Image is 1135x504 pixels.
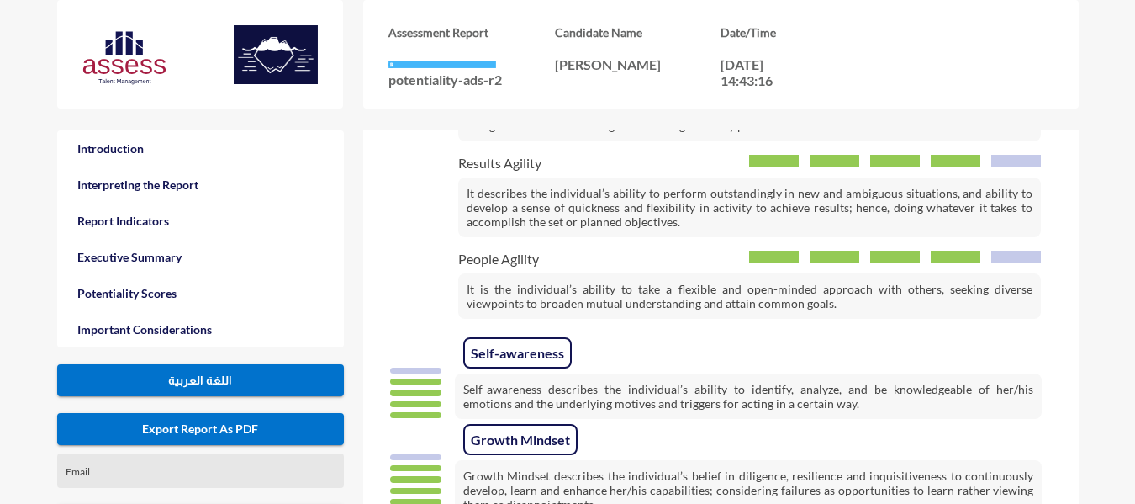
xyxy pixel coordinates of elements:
[721,25,887,40] h3: Date/Time
[458,155,541,171] span: Results Agility
[57,203,345,239] a: Report Indicators
[57,364,345,396] button: اللغة العربية
[555,56,721,72] p: [PERSON_NAME]
[458,273,1041,319] p: It is the individual’s ability to take a flexible and open-minded approach with others, seeking d...
[463,424,578,455] span: Growth Mindset
[142,422,258,436] span: Export Report As PDF
[458,251,539,267] span: People Agility
[57,130,345,167] a: Introduction
[555,25,721,40] h3: Candidate Name
[57,167,345,203] a: Interpreting the Report
[463,337,572,369] span: Self-awareness
[168,374,232,387] span: اللغة العربية
[234,25,318,84] img: c18e5490-1be3-11ed-ac5f-1d8f5a949683_ASSESS%20Potentiality%20R2
[721,56,796,88] p: [DATE] 14:43:16
[57,239,345,275] a: Executive Summary
[82,29,166,88] img: Assess%20new%20logo-03.svg
[455,374,1043,419] p: Self-awareness describes the individual’s ability to identify, analyze, and be knowledgeable of h...
[57,311,345,347] a: Important Considerations
[57,275,345,311] a: Potentiality Scores
[388,25,555,40] h3: Assessment Report
[388,72,555,88] p: potentiality-ads-r2
[458,178,1041,237] p: It describes the individual’s ability to perform outstandingly in new and ambiguous situations, a...
[57,413,345,445] button: Export Report As PDF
